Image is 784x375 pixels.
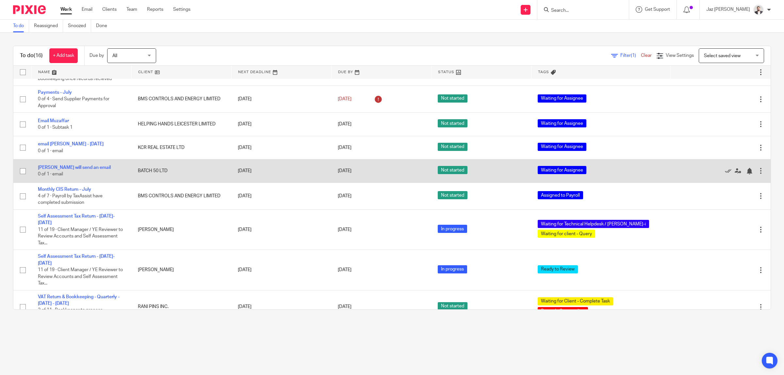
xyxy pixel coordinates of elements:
[34,53,43,58] span: (16)
[13,5,46,14] img: Pixie
[38,194,103,205] span: 4 of 7 · Payroll by TaxAssist have completed submission
[131,86,231,112] td: BMS CONTROLS AND ENERGY LIMITED
[131,159,231,183] td: BATCH 50 LTD
[538,297,613,305] span: Waiting for Client - Complete Task
[131,113,231,136] td: HELPING HANDS LEICESTER LIMITED
[38,125,73,130] span: 0 of 1 · Subtask 1
[338,122,351,126] span: [DATE]
[38,295,120,306] a: VAT Return & Bookkeeping - Quarterly - [DATE] - [DATE]
[131,290,231,323] td: RANI PINS INC.
[173,6,190,13] a: Settings
[706,6,750,13] p: Jaz [PERSON_NAME]
[338,145,351,150] span: [DATE]
[641,53,652,58] a: Clear
[38,172,63,176] span: 0 of 1 · email
[49,48,78,63] a: + Add task
[231,290,331,323] td: [DATE]
[438,302,467,310] span: Not started
[704,54,741,58] span: Select saved view
[438,265,467,273] span: In progress
[102,6,117,13] a: Clients
[38,90,72,95] a: Payments - July
[13,20,29,32] a: To do
[538,265,578,273] span: Ready to Review
[231,159,331,183] td: [DATE]
[338,169,351,173] span: [DATE]
[131,183,231,209] td: BMS CONTROLS AND ENERGY LIMITED
[38,119,69,123] a: Email Muzaffar
[38,149,63,153] span: 0 of 1 · email
[147,6,163,13] a: Reports
[438,143,467,151] span: Not started
[231,113,331,136] td: [DATE]
[538,220,649,228] span: Waiting for Technical Helpdesk / [PERSON_NAME]-i
[338,305,351,309] span: [DATE]
[725,168,735,174] a: Mark as done
[38,142,104,146] a: email [PERSON_NAME] - [DATE]
[231,250,331,290] td: [DATE]
[60,6,72,13] a: Work
[38,254,115,265] a: Self Assessment Tax Return - [DATE]-[DATE]
[538,119,586,127] span: Waiting for Assignee
[231,209,331,250] td: [DATE]
[645,7,670,12] span: Get Support
[131,250,231,290] td: [PERSON_NAME]
[538,191,583,199] span: Assigned to Payroll
[538,166,586,174] span: Waiting for Assignee
[38,214,115,225] a: Self Assessment Tax Return - [DATE]-[DATE]
[338,268,351,272] span: [DATE]
[231,86,331,112] td: [DATE]
[231,136,331,159] td: [DATE]
[96,20,112,32] a: Done
[112,54,117,58] span: All
[538,94,586,103] span: Waiting for Assignee
[38,308,112,319] span: 2 of 11 · Bookkeeper to process bookkeeping once records received
[438,166,467,174] span: Not started
[338,194,351,198] span: [DATE]
[753,5,764,15] img: 48292-0008-compressed%20square.jpg
[538,143,586,151] span: Waiting for Assignee
[38,227,123,245] span: 11 of 19 · Client Manager / YE Reviewer to Review Accounts and Self Assessment Tax...
[550,8,609,14] input: Search
[631,53,636,58] span: (1)
[82,6,92,13] a: Email
[438,119,467,127] span: Not started
[538,70,549,74] span: Tags
[438,191,467,199] span: Not started
[34,20,63,32] a: Reassigned
[438,94,467,103] span: Not started
[438,225,467,233] span: In progress
[126,6,137,13] a: Team
[38,165,111,170] a: [PERSON_NAME] will send an email
[20,52,43,59] h1: To do
[338,227,351,232] span: [DATE]
[131,209,231,250] td: [PERSON_NAME]
[38,97,109,108] span: 0 of 4 · Send Supplier Payments for Approval
[231,183,331,209] td: [DATE]
[38,187,91,192] a: Monthly CIS Return - July
[338,97,351,101] span: [DATE]
[68,20,91,32] a: Snoozed
[538,230,595,238] span: Waiting for client - Query
[90,52,104,59] p: Due by
[131,136,231,159] td: KCR REAL ESTATE LTD
[538,307,588,315] span: Records Outstanding
[620,53,641,58] span: Filter
[666,53,694,58] span: View Settings
[38,268,123,285] span: 11 of 19 · Client Manager / YE Reviewer to Review Accounts and Self Assessment Tax...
